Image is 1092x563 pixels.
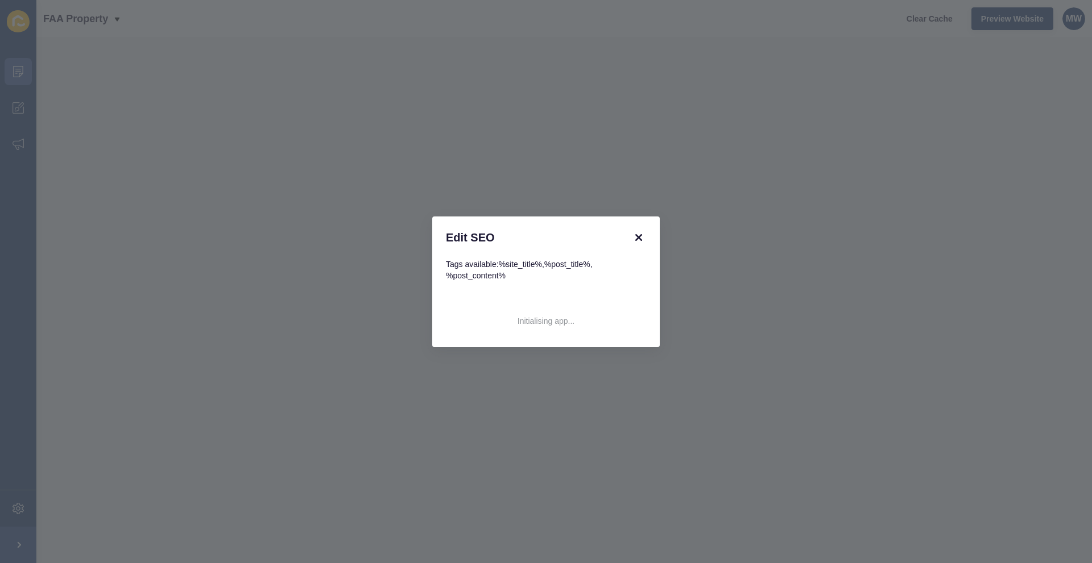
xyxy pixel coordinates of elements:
[446,271,506,280] code: %post_content%
[499,260,542,269] code: %site_title%
[518,308,574,333] p: Initialising app...
[544,260,590,269] code: %post_title%
[446,260,593,280] span: Tags available: , ,
[446,230,618,245] h1: Edit SEO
